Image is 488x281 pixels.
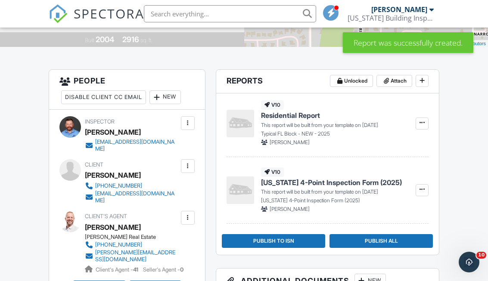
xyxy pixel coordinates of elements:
[85,182,179,190] a: [PHONE_NUMBER]
[348,14,434,22] div: Florida Building Inspection Group
[85,249,179,263] a: [PERSON_NAME][EMAIL_ADDRESS][DOMAIN_NAME]
[49,4,68,23] img: The Best Home Inspection Software - Spectora
[95,139,179,152] div: [EMAIL_ADDRESS][DOMAIN_NAME]
[85,139,179,152] a: [EMAIL_ADDRESS][DOMAIN_NAME]
[85,213,127,219] span: Client's Agent
[95,249,179,263] div: [PERSON_NAME][EMAIL_ADDRESS][DOMAIN_NAME]
[85,234,186,241] div: [PERSON_NAME] Real Estate
[122,35,139,44] div: 2916
[95,182,142,189] div: [PHONE_NUMBER]
[85,169,141,182] div: [PERSON_NAME]
[96,35,114,44] div: 2004
[49,12,144,30] a: SPECTORA
[61,90,146,104] div: Disable Client CC Email
[96,266,140,273] span: Client's Agent -
[85,221,141,234] a: [PERSON_NAME]
[85,161,103,168] span: Client
[85,190,179,204] a: [EMAIL_ADDRESS][DOMAIN_NAME]
[371,5,427,14] div: [PERSON_NAME]
[95,241,142,248] div: [PHONE_NUMBER]
[459,252,479,272] iframe: Intercom live chat
[49,70,205,109] h3: People
[180,266,183,273] strong: 0
[85,126,141,139] div: [PERSON_NAME]
[85,241,179,249] a: [PHONE_NUMBER]
[133,266,138,273] strong: 41
[476,252,486,259] span: 10
[143,266,183,273] span: Seller's Agent -
[85,37,94,43] span: Built
[343,32,473,53] div: Report was successfully created.
[95,190,179,204] div: [EMAIL_ADDRESS][DOMAIN_NAME]
[149,90,181,104] div: New
[85,118,115,125] span: Inspector
[74,4,144,22] span: SPECTORA
[140,37,152,43] span: sq. ft.
[144,5,316,22] input: Search everything...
